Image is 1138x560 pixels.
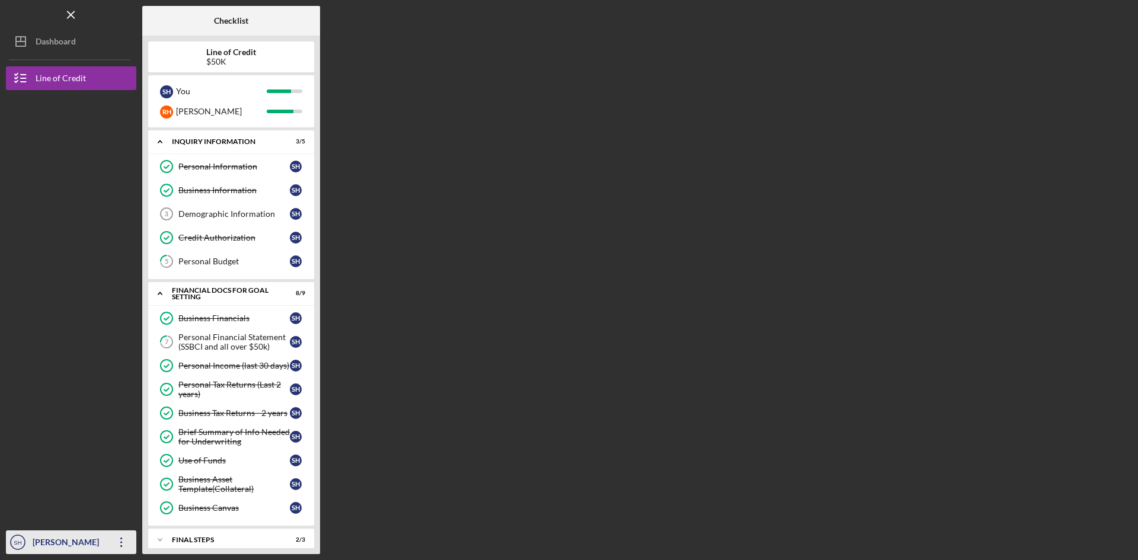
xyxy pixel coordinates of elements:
div: S H [290,502,302,514]
div: Demographic Information [178,209,290,219]
div: Credit Authorization [178,233,290,242]
div: S H [290,255,302,267]
div: Personal Budget [178,257,290,266]
div: You [176,81,267,101]
div: Personal Income (last 30 days) [178,361,290,370]
div: Personal Financial Statement (SSBCI and all over $50k) [178,332,290,351]
div: $50K [206,57,256,66]
a: Personal InformationSH [154,155,308,178]
div: S H [290,232,302,244]
div: R H [160,105,173,119]
div: 2 / 3 [284,536,305,543]
div: Business Tax Returns - 2 years [178,408,290,418]
div: Business Financials [178,313,290,323]
div: S H [290,161,302,172]
div: S H [290,336,302,348]
tspan: 3 [165,210,168,217]
div: S H [290,407,302,419]
a: Credit AuthorizationSH [154,226,308,249]
tspan: 5 [165,258,168,265]
div: Business Asset Template(Collateral) [178,475,290,494]
div: Personal Information [178,162,290,171]
div: Business Information [178,185,290,195]
a: 7Personal Financial Statement (SSBCI and all over $50k)SH [154,330,308,354]
div: [PERSON_NAME] [176,101,267,121]
div: S H [160,85,173,98]
button: Line of Credit [6,66,136,90]
div: Line of Credit [36,66,86,93]
a: Business Tax Returns - 2 yearsSH [154,401,308,425]
a: Personal Income (last 30 days)SH [154,354,308,377]
div: [PERSON_NAME] [30,530,107,557]
div: S H [290,360,302,372]
tspan: 7 [165,338,169,346]
div: FINAL STEPS [172,536,276,543]
a: 3Demographic InformationSH [154,202,308,226]
div: Financial Docs for Goal Setting [172,287,276,300]
div: S H [290,478,302,490]
div: S H [290,383,302,395]
a: Use of FundsSH [154,449,308,472]
b: Line of Credit [206,47,256,57]
a: Business InformationSH [154,178,308,202]
a: Brief Summary of Info Needed for UnderwritingSH [154,425,308,449]
div: S H [290,312,302,324]
div: S H [290,455,302,466]
a: 5Personal BudgetSH [154,249,308,273]
div: Dashboard [36,30,76,56]
div: Use of Funds [178,456,290,465]
a: Personal Tax Returns (Last 2 years)SH [154,377,308,401]
div: Brief Summary of Info Needed for Underwriting [178,427,290,446]
div: Business Canvas [178,503,290,513]
a: Business FinancialsSH [154,306,308,330]
div: 3 / 5 [284,138,305,145]
div: S H [290,431,302,443]
button: SH[PERSON_NAME] [6,530,136,554]
a: Business CanvasSH [154,496,308,520]
div: Personal Tax Returns (Last 2 years) [178,380,290,399]
div: INQUIRY INFORMATION [172,138,276,145]
div: S H [290,184,302,196]
div: 8 / 9 [284,290,305,297]
text: SH [14,539,21,546]
div: S H [290,208,302,220]
button: Dashboard [6,30,136,53]
b: Checklist [214,16,248,25]
a: Business Asset Template(Collateral)SH [154,472,308,496]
